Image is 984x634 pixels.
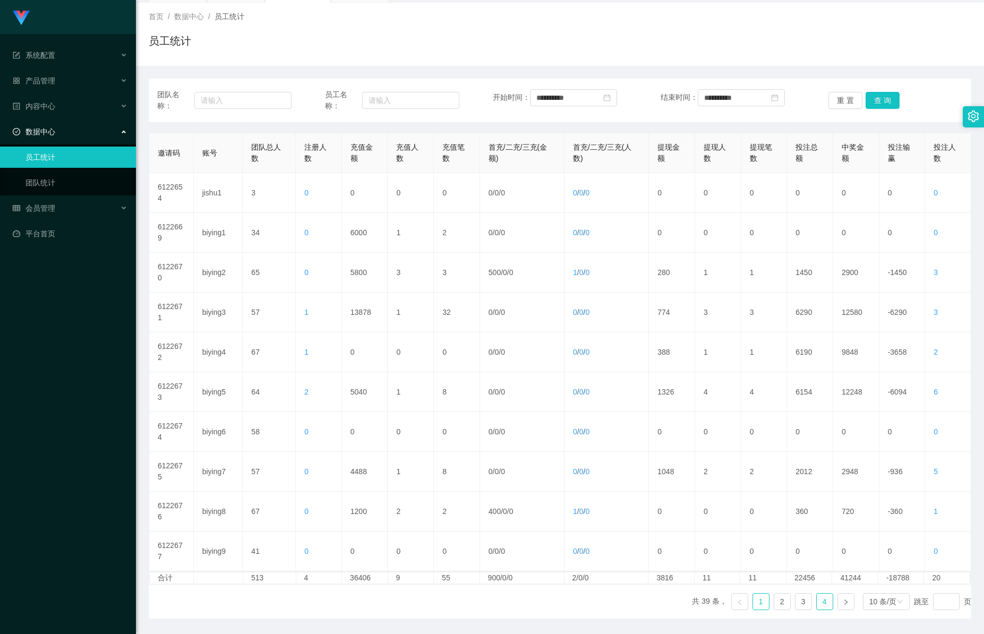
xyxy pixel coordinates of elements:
span: 0 [579,467,584,476]
input: 请输入 [194,92,292,109]
span: 0 [509,507,514,516]
span: 0 [503,507,507,516]
span: 0 [501,388,505,396]
td: / / [564,173,649,213]
td: 2 [434,492,480,532]
td: 1 [695,253,741,293]
td: 6154 [787,372,833,412]
td: 8 [434,452,480,492]
span: 0 [585,228,589,237]
span: 投注输赢 [888,143,910,162]
span: 0 [495,467,499,476]
td: 36406 [342,572,388,584]
td: 0 [342,173,388,213]
td: 12580 [833,293,879,332]
span: 0 [573,467,577,476]
span: 数据中心 [174,12,204,21]
td: 11 [740,572,786,584]
td: jishu1 [194,173,243,213]
div: 跳至 页 [914,593,971,610]
span: 3 [934,308,938,316]
td: 774 [649,293,695,332]
span: 0 [489,228,493,237]
td: 1 [695,332,741,372]
td: 0 [833,412,879,452]
span: 团队总人数 [251,143,281,162]
a: 2 [774,594,790,610]
td: 0 [879,173,926,213]
td: 1326 [649,372,695,412]
td: / / [480,213,564,253]
span: 0 [573,348,577,356]
span: 0 [573,547,577,555]
span: 0 [585,388,589,396]
a: 团队统计 [25,172,127,193]
td: / / [564,412,649,452]
td: / / [564,372,649,412]
td: 合计 [150,572,194,584]
span: 0 [489,189,493,197]
span: 系统配置 [13,51,55,59]
span: 0 [579,348,584,356]
span: 0 [934,547,938,555]
td: 0 [833,213,879,253]
td: 0 [833,173,879,213]
span: 0 [495,189,499,197]
td: / / [480,532,564,571]
td: 0 [741,532,788,571]
span: 0 [495,427,499,436]
td: 6122672 [149,332,194,372]
span: 投注总额 [795,143,818,162]
span: 0 [489,348,493,356]
td: 0 [649,412,695,452]
a: 3 [795,594,811,610]
span: 0 [934,189,938,197]
span: 0 [489,427,493,436]
td: / / [480,452,564,492]
td: 6122674 [149,412,194,452]
td: 0 [342,532,388,571]
td: biying2 [194,253,243,293]
span: 内容中心 [13,102,55,110]
span: 0 [585,189,589,197]
td: 0 [388,173,434,213]
td: 32 [434,293,480,332]
td: 4488 [342,452,388,492]
td: biying4 [194,332,243,372]
span: 0 [579,427,584,436]
td: 20 [924,572,970,584]
td: 0 [833,532,879,571]
div: 10 条/页 [869,594,896,610]
td: 1 [388,372,434,412]
td: 0 [434,412,480,452]
td: 5800 [342,253,388,293]
td: biying8 [194,492,243,532]
span: 邀请码 [158,149,180,157]
li: 共 39 条， [692,593,726,610]
td: 0 [434,332,480,372]
td: 0 [695,173,741,213]
td: biying1 [194,213,243,253]
td: 55 [434,572,480,584]
td: 0 [649,213,695,253]
span: 0 [585,547,589,555]
span: 注册人数 [304,143,327,162]
span: 0 [501,308,505,316]
span: 0 [579,308,584,316]
span: 0 [495,228,499,237]
td: 388 [649,332,695,372]
li: 下一页 [837,593,854,610]
td: 1 [388,452,434,492]
img: logo.9652507e.png [13,11,30,25]
td: / / [480,332,564,372]
td: -1450 [879,253,926,293]
td: 12248 [833,372,879,412]
td: 5040 [342,372,388,412]
td: 2948 [833,452,879,492]
i: 图标: check-circle-o [13,128,20,135]
span: 0 [579,189,584,197]
li: 4 [816,593,833,610]
td: 0 [649,173,695,213]
td: 57 [243,452,296,492]
td: 3 [434,253,480,293]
